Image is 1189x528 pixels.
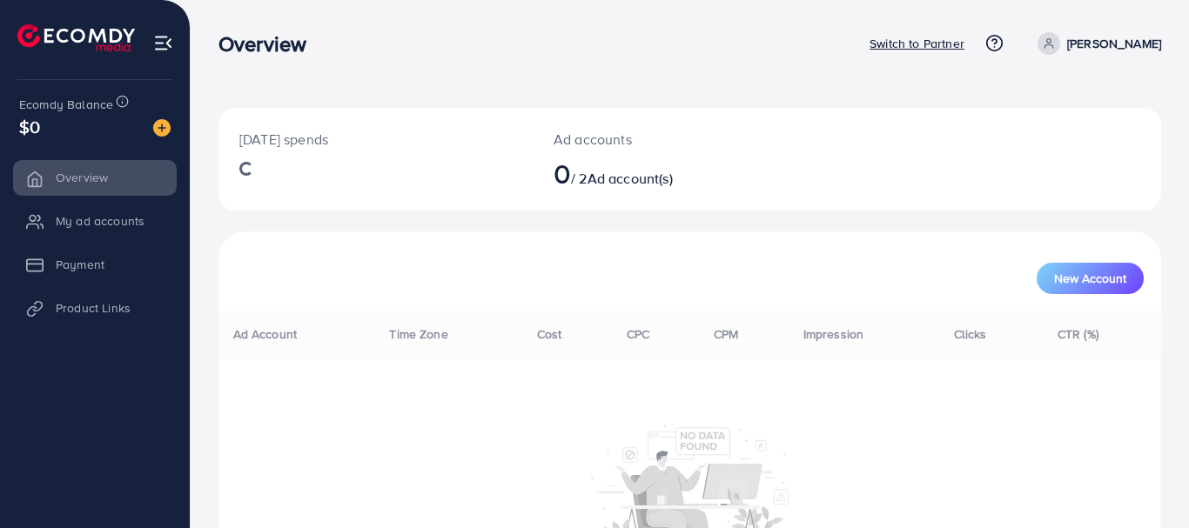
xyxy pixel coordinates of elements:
button: New Account [1037,263,1144,294]
span: New Account [1054,272,1126,284]
h2: / 2 [554,157,748,190]
h3: Overview [218,31,320,57]
img: menu [153,33,173,53]
p: Switch to Partner [870,33,964,54]
p: Ad accounts [554,129,748,150]
p: [PERSON_NAME] [1067,33,1161,54]
span: 0 [554,153,571,193]
img: logo [17,24,135,51]
p: [DATE] spends [239,129,512,150]
a: [PERSON_NAME] [1031,32,1161,55]
span: Ad account(s) [588,169,673,188]
span: Ecomdy Balance [19,96,113,113]
span: $0 [19,114,40,139]
img: image [153,119,171,137]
